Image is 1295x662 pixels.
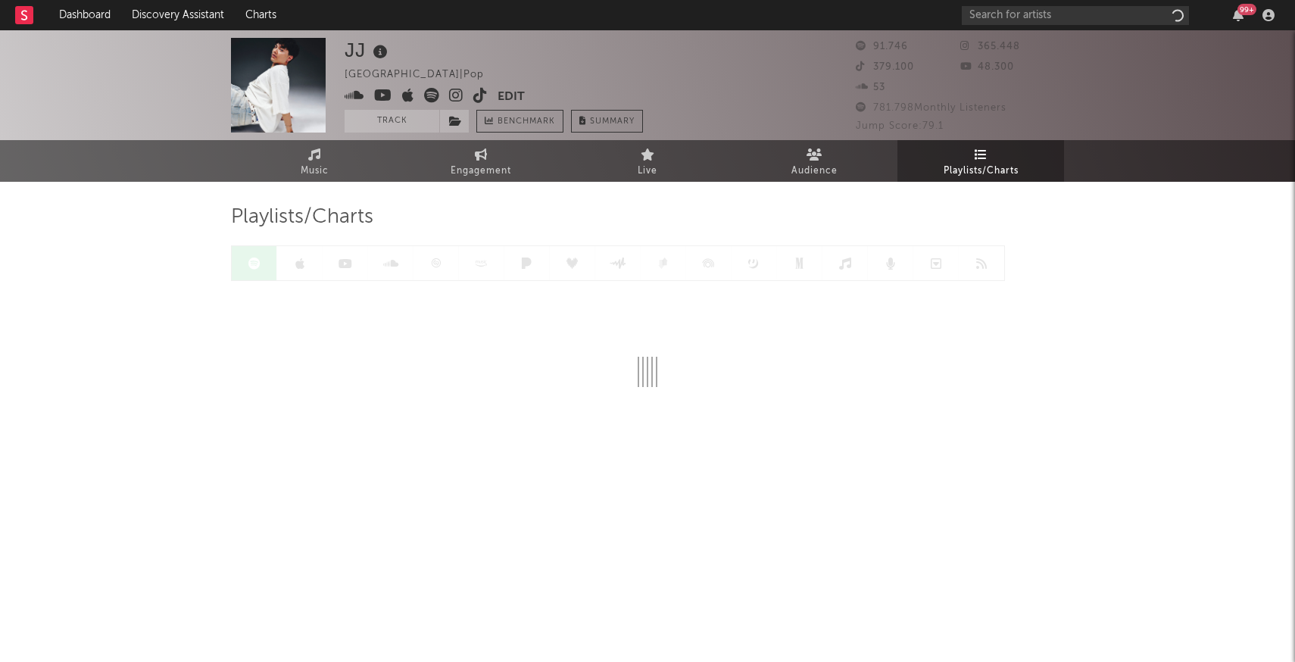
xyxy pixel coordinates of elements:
[731,140,897,182] a: Audience
[301,162,329,180] span: Music
[1237,4,1256,15] div: 99 +
[498,113,555,131] span: Benchmark
[856,42,908,52] span: 91.746
[856,121,944,131] span: Jump Score: 79.1
[856,103,1006,113] span: 781.798 Monthly Listeners
[231,208,373,226] span: Playlists/Charts
[345,110,439,133] button: Track
[944,162,1019,180] span: Playlists/Charts
[564,140,731,182] a: Live
[638,162,657,180] span: Live
[1233,9,1244,21] button: 99+
[590,117,635,126] span: Summary
[856,62,914,72] span: 379.100
[960,42,1020,52] span: 365.448
[345,38,392,63] div: JJ
[960,62,1014,72] span: 48.300
[897,140,1064,182] a: Playlists/Charts
[451,162,511,180] span: Engagement
[856,83,885,92] span: 53
[231,140,398,182] a: Music
[571,110,643,133] button: Summary
[962,6,1189,25] input: Search for artists
[398,140,564,182] a: Engagement
[791,162,838,180] span: Audience
[476,110,563,133] a: Benchmark
[498,88,525,107] button: Edit
[345,66,501,84] div: [GEOGRAPHIC_DATA] | Pop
